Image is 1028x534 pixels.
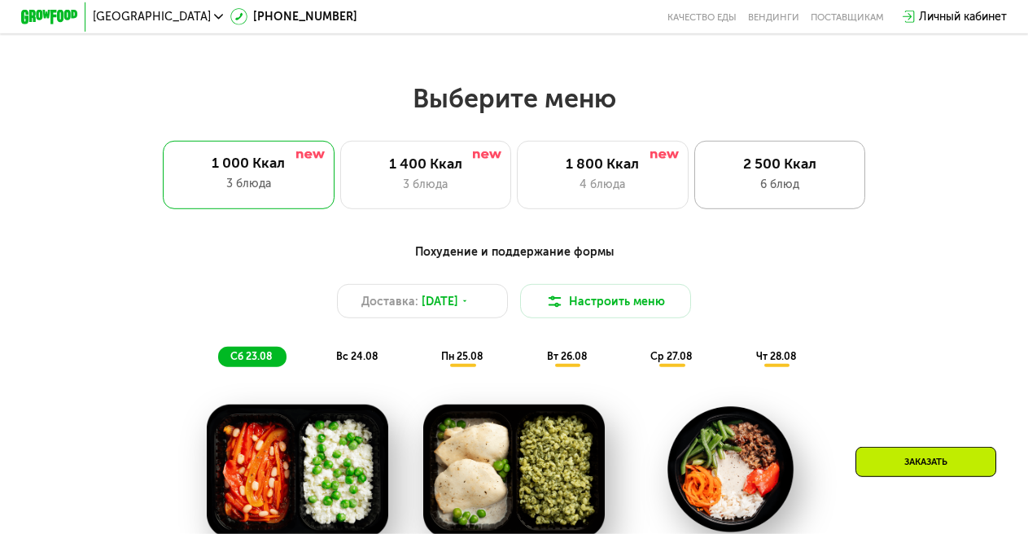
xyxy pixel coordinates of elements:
div: Заказать [855,447,996,477]
div: 4 блюда [532,176,673,193]
span: чт 28.08 [756,350,796,362]
div: 1 400 Ккал [355,155,496,173]
span: ср 27.08 [650,350,692,362]
span: вт 26.08 [547,350,587,362]
span: [DATE] [422,293,458,310]
h2: Выберите меню [46,82,982,115]
span: пн 25.08 [441,350,483,362]
span: [GEOGRAPHIC_DATA] [93,11,211,23]
div: 1 000 Ккал [177,155,320,172]
div: 2 500 Ккал [709,155,850,173]
span: вс 24.08 [336,350,378,362]
a: Вендинги [748,11,799,23]
span: сб 23.08 [230,350,272,362]
div: Похудение и поддержание формы [91,243,937,261]
div: поставщикам [811,11,884,23]
a: [PHONE_NUMBER] [230,8,357,25]
button: Настроить меню [520,284,692,318]
div: 1 800 Ккал [532,155,673,173]
div: 3 блюда [177,175,320,192]
span: Доставка: [361,293,418,310]
div: 6 блюд [709,176,850,193]
a: Качество еды [667,11,737,23]
div: Личный кабинет [919,8,1007,25]
div: 3 блюда [355,176,496,193]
